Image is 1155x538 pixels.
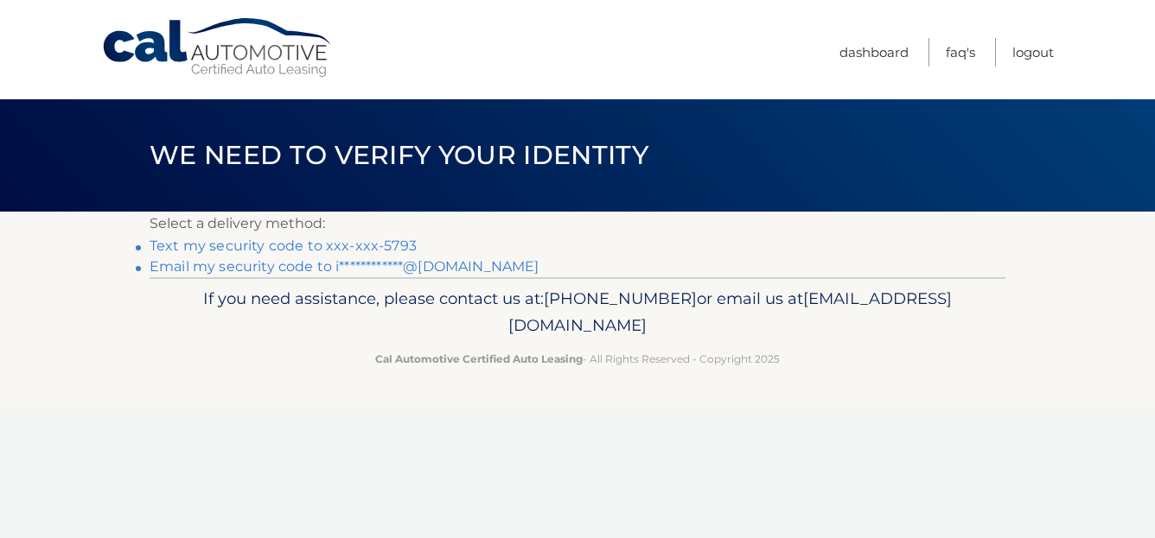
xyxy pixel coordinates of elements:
p: Select a delivery method: [150,212,1005,236]
p: If you need assistance, please contact us at: or email us at [161,285,994,340]
span: [PHONE_NUMBER] [544,288,697,308]
a: Cal Automotive [101,17,335,79]
a: Text my security code to xxx-xxx-5793 [150,237,417,254]
a: Dashboard [839,38,909,66]
a: Logout [1012,38,1054,66]
p: - All Rights Reserved - Copyright 2025 [161,350,994,368]
span: We need to verify your identity [150,139,648,171]
strong: Cal Automotive Certified Auto Leasing [375,352,583,365]
a: FAQ's [946,38,975,66]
